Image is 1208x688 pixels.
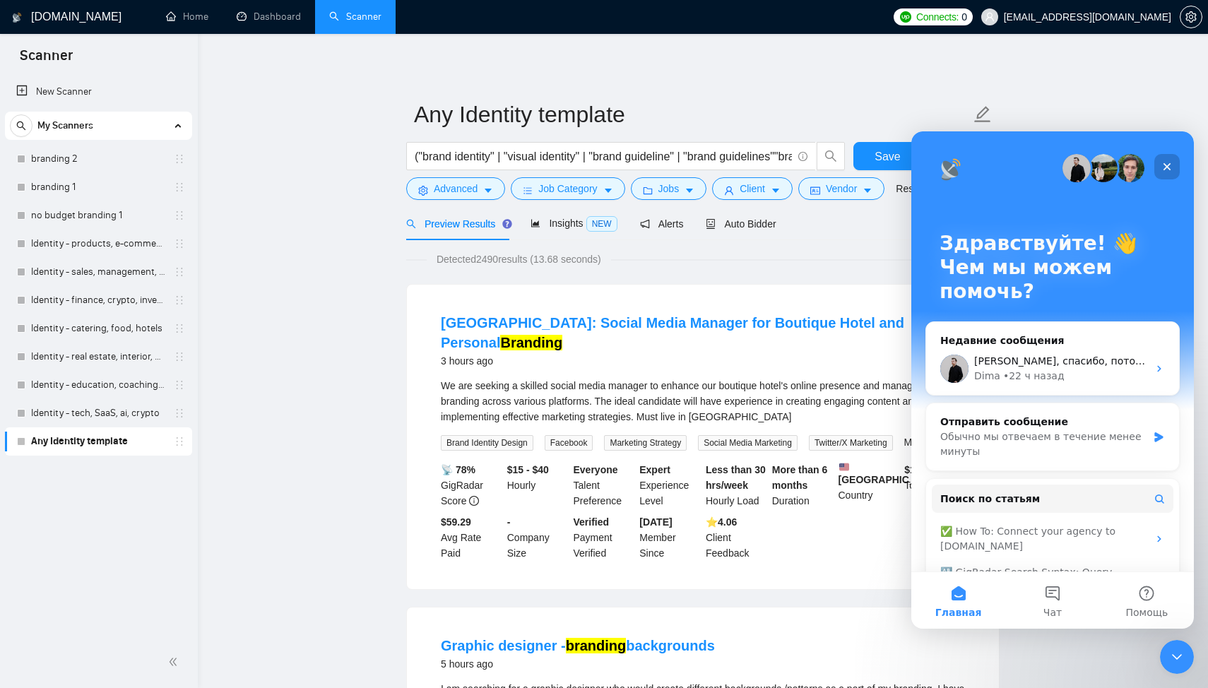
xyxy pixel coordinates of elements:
span: holder [174,323,185,334]
a: Identity - education, coaching, consulting [31,371,165,399]
span: caret-down [483,185,493,196]
a: Identity - real estate, interior, construction [31,343,165,371]
a: branding 2 [31,145,165,173]
b: Verified [574,516,610,528]
span: edit [973,105,992,124]
div: Avg Rate Paid [438,514,504,561]
button: folderJobscaret-down [631,177,707,200]
span: Alerts [640,218,684,230]
span: user [724,185,734,196]
b: $15 - $40 [507,464,549,475]
div: 5 hours ago [441,656,715,672]
span: holder [174,295,185,306]
span: area-chart [531,218,540,228]
span: Marketing Strategy [604,435,687,451]
li: My Scanners [5,112,192,456]
span: user [985,12,995,22]
div: ✅ How To: Connect your agency to [DOMAIN_NAME] [20,387,262,428]
b: $ 122.3k [904,464,940,475]
span: My Scanners [37,112,93,140]
span: holder [174,210,185,221]
span: double-left [168,655,182,669]
span: NEW [586,216,617,232]
div: Client Feedback [703,514,769,561]
div: Duration [769,462,836,509]
a: searchScanner [329,11,381,23]
b: $59.29 [441,516,471,528]
button: Помощь [189,441,283,497]
span: holder [174,379,185,391]
div: 🔠 GigRadar Search Syntax: Query Operators for Optimized Job Searches [29,434,237,463]
button: idcardVendorcaret-down [798,177,884,200]
a: Identity - finance, crypto, investment [31,286,165,314]
b: Everyone [574,464,618,475]
div: Country [836,462,902,509]
span: Facebook [545,435,593,451]
span: Scanner [8,45,84,75]
span: Detected 2490 results (13.68 seconds) [427,251,611,267]
span: Connects: [916,9,959,25]
button: search [10,114,32,137]
span: setting [1180,11,1202,23]
b: - [507,516,511,528]
a: no budget branding 1 [31,201,165,230]
a: [GEOGRAPHIC_DATA]: Social Media Manager for Boutique Hotel and PersonalBranding [441,315,904,350]
div: GigRadar Score [438,462,504,509]
span: holder [174,153,185,165]
span: search [11,121,32,131]
div: • 22 ч назад [92,237,153,252]
a: Reset All [896,181,935,196]
button: userClientcaret-down [712,177,793,200]
span: bars [523,185,533,196]
span: Brand Identity Design [441,435,533,451]
b: 📡 78% [441,464,475,475]
div: Dima [63,237,89,252]
button: settingAdvancedcaret-down [406,177,505,200]
span: 0 [961,9,967,25]
span: info-circle [469,496,479,506]
span: notification [640,219,650,229]
a: Identity - catering, food, hotels [31,314,165,343]
div: Tooltip anchor [501,218,514,230]
span: Client [740,181,765,196]
div: Total Spent [901,462,968,509]
div: Отправить сообщение [29,283,236,298]
input: Scanner name... [414,97,971,132]
a: Identity - products, e-commerce, stores [31,230,165,258]
div: Обычно мы отвечаем в течение менее минуты [29,298,236,328]
span: Job Category [538,181,597,196]
a: More... [904,437,935,448]
span: holder [174,182,185,193]
a: dashboardDashboard [237,11,301,23]
a: Identity - tech, SaaS, ai, crypto [31,399,165,427]
span: caret-down [863,185,872,196]
iframe: Intercom live chat [911,131,1194,629]
b: [GEOGRAPHIC_DATA] [839,462,945,485]
span: Twitter/X Marketing [809,435,893,451]
span: Чат [132,476,150,486]
mark: Branding [500,335,562,350]
span: Поиск по статьям [29,360,129,375]
span: [PERSON_NAME], спасибо, потому что для нас важно не пропускать работы, которые по всем парметрам ... [63,224,889,235]
span: holder [174,266,185,278]
a: New Scanner [16,78,181,106]
img: upwork-logo.png [900,11,911,23]
span: setting [418,185,428,196]
span: idcard [810,185,820,196]
li: New Scanner [5,78,192,106]
span: caret-down [603,185,613,196]
button: search [817,142,845,170]
button: Save [853,142,922,170]
button: Поиск по статьям [20,353,262,381]
span: holder [174,436,185,447]
button: setting [1180,6,1202,28]
span: holder [174,408,185,419]
span: search [406,219,416,229]
span: Insights [531,218,617,229]
a: branding 1 [31,173,165,201]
